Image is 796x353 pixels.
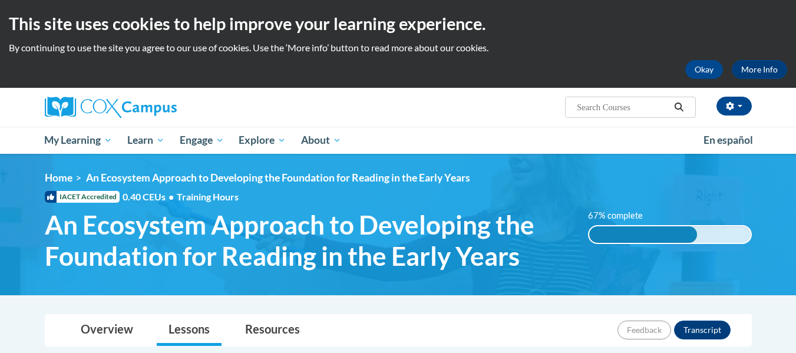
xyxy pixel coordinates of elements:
[120,127,172,154] a: Learn
[233,315,312,346] a: Resources
[9,41,787,54] p: By continuing to use the site you agree to our use of cookies. Use the ‘More info’ button to read...
[45,97,269,118] a: Cox Campus
[180,133,224,147] span: Engage
[45,171,72,184] a: Home
[670,100,688,114] button: Search
[576,100,670,114] input: Search Courses
[9,12,787,35] h2: This site uses cookies to help improve your learning experience.
[703,134,753,146] span: En español
[123,190,177,203] span: 0.40 CEUs
[169,191,174,202] span: •
[685,60,723,79] button: Okay
[589,226,697,243] div: 67% complete
[588,209,656,222] label: 67% complete
[301,133,341,147] span: About
[172,127,232,154] a: Engage
[27,127,769,154] div: Main menu
[157,315,222,346] a: Lessons
[732,60,787,79] a: More Info
[86,171,470,184] span: An Ecosystem Approach to Developing the Foundation for Reading in the Early Years
[239,133,286,147] span: Explore
[231,127,293,154] a: Explore
[293,127,349,154] a: About
[44,133,112,147] span: My Learning
[674,321,731,339] button: Transcript
[45,209,571,272] span: An Ecosystem Approach to Developing the Foundation for Reading in the Early Years
[127,133,164,147] span: Learn
[617,321,671,339] button: Feedback
[45,97,177,118] img: Cox Campus
[37,127,120,154] a: My Learning
[69,315,145,346] a: Overview
[45,191,120,203] span: IACET Accredited
[177,191,239,202] span: Training Hours
[716,97,752,116] button: Account Settings
[696,128,761,153] a: En español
